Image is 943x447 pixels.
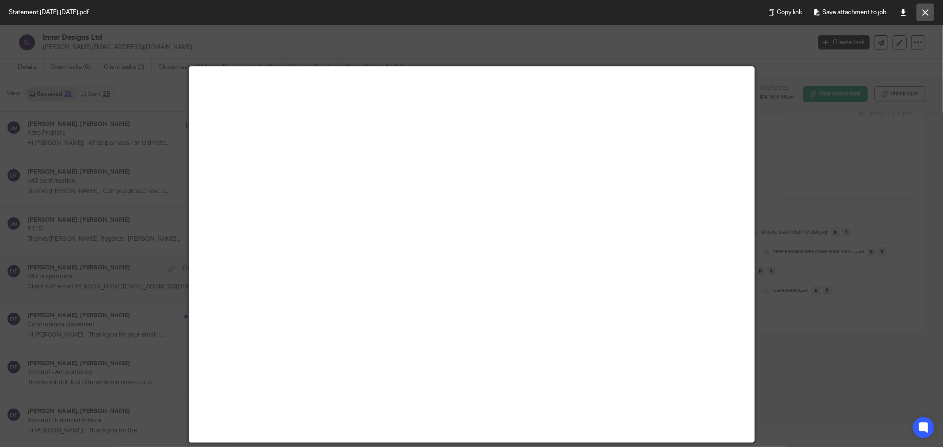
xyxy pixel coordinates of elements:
[810,4,890,21] button: Save attachment to job
[9,8,89,17] span: Statement [DATE] [DATE].pdf
[822,7,886,18] span: Save attachment to job
[777,7,802,18] span: Copy link
[764,4,806,21] button: Copy link
[45,1,203,8] strong: [PERSON_NAME][EMAIL_ADDRESS][DOMAIN_NAME]
[173,37,186,44] strong: Dext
